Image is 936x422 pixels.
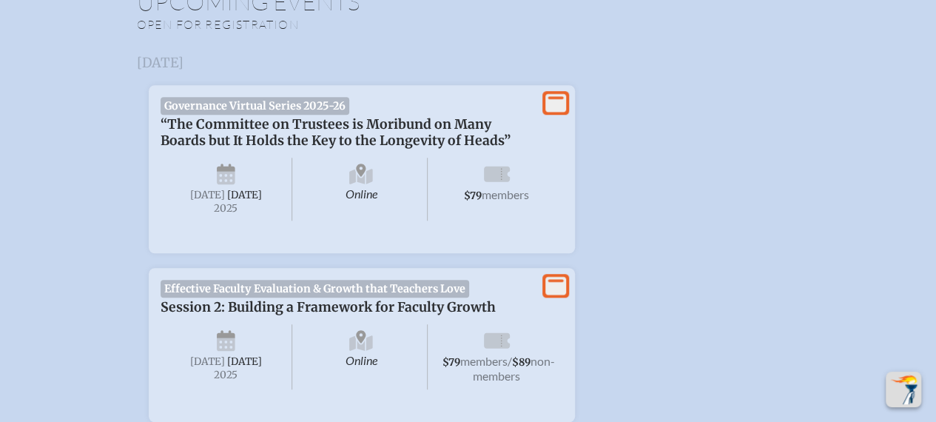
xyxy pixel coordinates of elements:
button: Scroll Top [886,372,921,407]
span: [DATE] [190,355,225,368]
span: Governance Virtual Series 2025-26 [161,97,350,115]
span: $79 [442,356,460,369]
span: / [508,354,512,368]
span: 2025 [172,369,280,381]
span: non-members [473,354,555,383]
p: Open for registration [137,17,528,32]
span: $79 [464,190,482,202]
span: Effective Faculty Evaluation & Growth that Teachers Love [161,280,470,298]
span: Online [295,158,428,220]
h3: [DATE] [137,56,800,70]
span: [DATE] [227,355,262,368]
span: members [460,354,508,368]
span: “The Committee on Trustees is Moribund on Many Boards but It Holds the Key to the Longevity of He... [161,116,511,149]
span: Online [295,324,428,389]
span: [DATE] [227,189,262,201]
span: Session 2: Building a Framework for Faculty Growth [161,299,496,315]
span: members [482,187,529,201]
span: 2025 [172,203,280,214]
img: To the top [889,375,918,404]
span: [DATE] [190,189,225,201]
span: $89 [512,356,531,369]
